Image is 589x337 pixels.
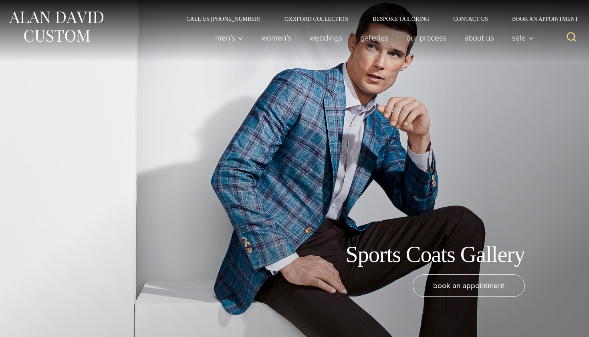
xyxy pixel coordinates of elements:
a: Contact Us [441,16,500,22]
a: Our Process [397,30,456,46]
span: Men’s [215,34,243,42]
a: Women’s [252,30,301,46]
span: book an appointment [433,280,504,291]
button: View Search Form [562,28,581,47]
h1: Sports Coats Gallery [346,241,525,268]
a: book an appointment [413,274,525,297]
a: About Us [456,30,503,46]
nav: Secondary Navigation [174,16,581,22]
img: Alan David Custom [8,9,104,45]
a: Galleries [351,30,397,46]
a: weddings [301,30,351,46]
nav: Primary Navigation [206,30,538,46]
a: Call Us [PHONE_NUMBER] [174,16,272,22]
a: Oxxford Collection [272,16,361,22]
a: Book an Appointment [500,16,581,22]
span: Sale [512,34,534,42]
a: Bespoke Tailoring [361,16,441,22]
